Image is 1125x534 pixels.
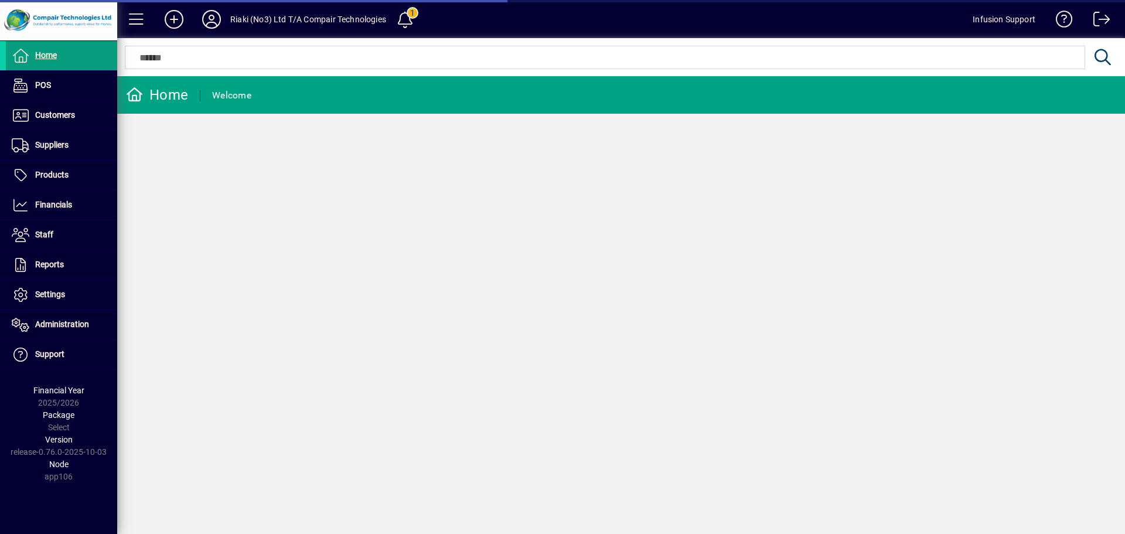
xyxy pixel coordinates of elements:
[45,435,73,444] span: Version
[6,101,117,130] a: Customers
[35,349,64,359] span: Support
[1047,2,1073,40] a: Knowledge Base
[35,170,69,179] span: Products
[126,86,188,104] div: Home
[6,280,117,309] a: Settings
[6,191,117,220] a: Financials
[6,161,117,190] a: Products
[35,290,65,299] span: Settings
[6,131,117,160] a: Suppliers
[6,71,117,100] a: POS
[230,10,386,29] div: Riaki (No3) Ltd T/A Compair Technologies
[43,410,74,420] span: Package
[35,200,72,209] span: Financials
[6,340,117,369] a: Support
[155,9,193,30] button: Add
[35,319,89,329] span: Administration
[973,10,1035,29] div: Infusion Support
[6,250,117,280] a: Reports
[6,310,117,339] a: Administration
[49,460,69,469] span: Node
[35,230,53,239] span: Staff
[1085,2,1110,40] a: Logout
[212,86,251,105] div: Welcome
[35,50,57,60] span: Home
[35,80,51,90] span: POS
[33,386,84,395] span: Financial Year
[35,140,69,149] span: Suppliers
[193,9,230,30] button: Profile
[6,220,117,250] a: Staff
[35,110,75,120] span: Customers
[35,260,64,269] span: Reports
